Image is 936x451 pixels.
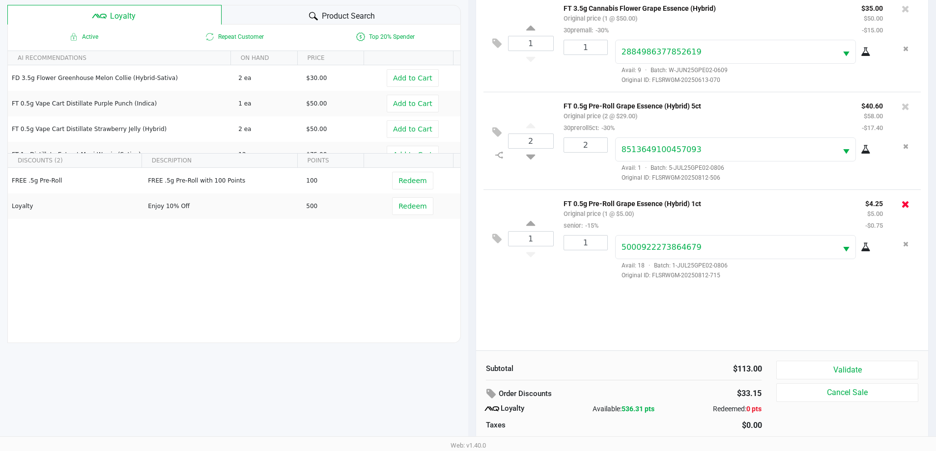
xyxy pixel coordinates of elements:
[622,405,654,413] span: 536.31 pts
[234,65,302,91] td: 2 ea
[899,137,912,156] button: Remove the package from the orderLine
[670,404,762,414] div: Redeemed:
[564,2,847,12] p: FT 3.5g Cannabis Flower Grape Essence (Hybrid)
[564,210,634,217] small: Original price (1 @ $5.00)
[622,145,702,154] span: 8513649100457093
[564,100,847,110] p: FT 0.5g Pre-Roll Grape Essence (Hybrid) 5ct
[899,40,912,58] button: Remove the package from the orderLine
[486,363,617,374] div: Subtotal
[451,442,486,449] span: Web: v1.40.0
[631,420,762,431] div: $0.00
[159,31,310,43] span: Repeat Customer
[645,262,654,269] span: ·
[297,154,364,168] th: POINTS
[8,193,143,219] td: Loyalty
[392,197,433,215] button: Redeem
[393,74,432,82] span: Add to Cart
[746,405,762,413] span: 0 pts
[230,51,297,65] th: ON HAND
[776,361,918,379] button: Validate
[393,151,432,159] span: Add to Cart
[8,51,230,65] th: AI RECOMMENDATIONS
[680,385,762,402] div: $33.15
[142,154,297,168] th: DESCRIPTION
[110,10,136,22] span: Loyalty
[393,100,432,107] span: Add to Cart
[564,124,615,132] small: 30preroll5ct:
[776,383,918,402] button: Cancel Sale
[564,112,637,120] small: Original price (2 @ $29.00)
[8,142,234,167] td: FT 1g Distillate Extract Maui Wowie (Sativa)
[234,91,302,116] td: 1 ea
[837,236,855,259] button: Select
[8,154,142,168] th: DISCOUNTS (2)
[387,69,439,87] button: Add to Cart
[8,91,234,116] td: FT 0.5g Vape Cart Distillate Purple Punch (Indica)
[593,27,609,34] span: -30%
[641,164,651,171] span: ·
[615,67,728,74] span: Avail: 9 Batch: W-JUN25GPE02-0609
[486,420,617,431] div: Taxes
[398,202,426,210] span: Redeem
[864,112,883,120] small: $58.00
[297,51,364,65] th: PRICE
[302,168,369,193] td: 100
[865,197,883,208] p: $4.25
[234,116,302,142] td: 2 ea
[8,65,234,91] td: FD 3.5g Flower Greenhouse Melon Collie (Hybrid-Sativa)
[615,262,728,269] span: Avail: 18 Batch: 1-JUL25GPE02-0806
[861,2,883,12] p: $35.00
[564,197,851,208] p: FT 0.5g Pre-Roll Grape Essence (Hybrid) 1ct
[862,124,883,132] small: -$17.40
[204,31,216,43] inline-svg: Is repeat customer
[615,271,883,280] span: Original ID: FLSRWGM-20250812-715
[306,100,327,107] span: $50.00
[865,222,883,229] small: -$0.75
[393,125,432,133] span: Add to Cart
[322,10,375,22] span: Product Search
[615,76,883,84] span: Original ID: FLSRWGM-20250613-070
[837,40,855,63] button: Select
[355,31,367,43] inline-svg: Is a top 20% spender
[8,51,460,153] div: Data table
[622,47,702,56] span: 2884986377852619
[641,67,651,74] span: ·
[306,151,327,158] span: $75.00
[8,154,460,316] div: Data table
[491,149,508,161] inline-svg: Split item qty to new line
[564,27,609,34] small: 30premall:
[862,27,883,34] small: -$15.00
[615,173,883,182] span: Original ID: FLSRWGM-20250812-506
[631,363,762,375] div: $113.00
[486,385,665,403] div: Order Discounts
[578,404,670,414] div: Available:
[398,177,426,185] span: Redeem
[861,100,883,110] p: $40.60
[837,138,855,161] button: Select
[392,172,433,189] button: Redeem
[387,95,439,112] button: Add to Cart
[622,242,702,252] span: 5000922273864679
[306,126,327,133] span: $50.00
[143,193,302,219] td: Enjoy 10% Off
[8,168,143,193] td: FREE .5g Pre-Roll
[8,116,234,142] td: FT 0.5g Vape Cart Distillate Strawberry Jelly (Hybrid)
[387,120,439,138] button: Add to Cart
[302,193,369,219] td: 500
[864,15,883,22] small: $50.00
[306,75,327,81] span: $30.00
[615,164,724,171] span: Avail: 1 Batch: 5-JUL25GPE02-0806
[8,31,159,43] span: Active
[486,403,578,415] div: Loyalty
[564,222,598,229] small: senior:
[867,210,883,217] small: $5.00
[387,146,439,163] button: Add to Cart
[68,31,80,43] inline-svg: Active loyalty member
[564,15,637,22] small: Original price (1 @ $50.00)
[599,124,615,132] span: -30%
[234,142,302,167] td: 12 ea
[899,235,912,253] button: Remove the package from the orderLine
[143,168,302,193] td: FREE .5g Pre-Roll with 100 Points
[310,31,460,43] span: Top 20% Spender
[583,222,598,229] span: -15%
